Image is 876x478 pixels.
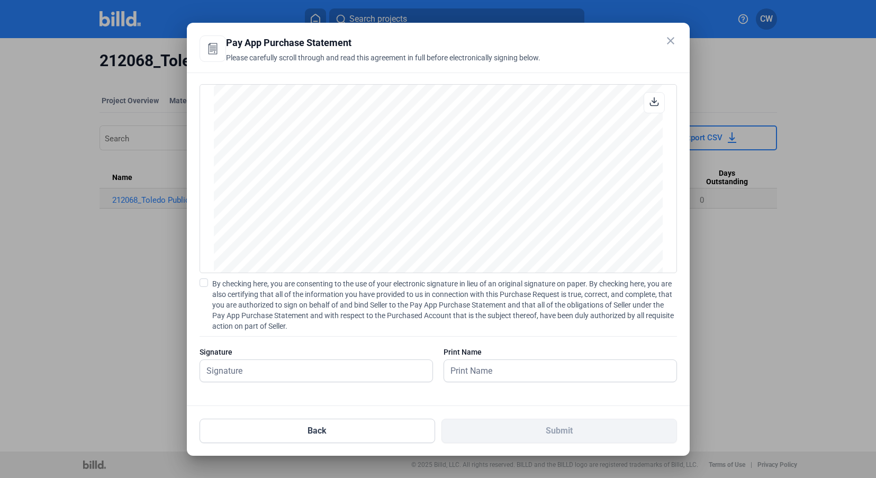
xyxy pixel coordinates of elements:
button: Back [200,419,435,443]
div: Please carefully scroll through and read this agreement in full before electronically signing below. [200,52,651,76]
div: Print Name [444,347,677,357]
div: Signature [200,347,433,357]
button: Submit [441,419,677,443]
input: Signature [200,360,421,382]
span: By checking here, you are consenting to the use of your electronic signature in lieu of an origin... [212,278,677,331]
div: Pay App Purchase Statement [200,35,651,50]
mat-icon: close [664,34,677,47]
input: Print Name [444,360,665,382]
